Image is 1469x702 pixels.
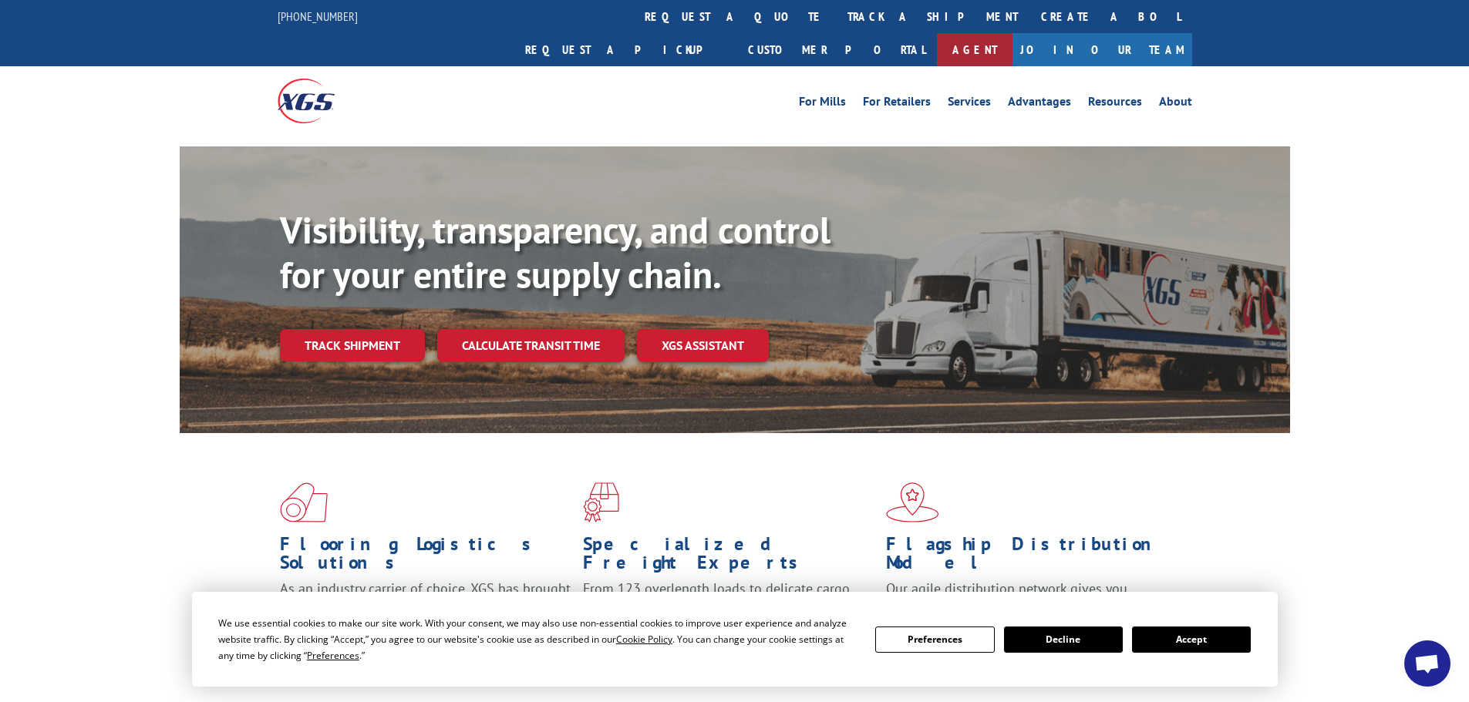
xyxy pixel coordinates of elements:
[886,579,1170,616] span: Our agile distribution network gives you nationwide inventory management on demand.
[875,626,994,653] button: Preferences
[736,33,937,66] a: Customer Portal
[280,535,571,579] h1: Flooring Logistics Solutions
[278,8,358,24] a: [PHONE_NUMBER]
[1088,96,1142,113] a: Resources
[583,535,874,579] h1: Specialized Freight Experts
[1004,626,1123,653] button: Decline
[280,206,831,298] b: Visibility, transparency, and control for your entire supply chain.
[637,329,769,362] a: XGS ASSISTANT
[1008,96,1071,113] a: Advantages
[1012,33,1192,66] a: Join Our Team
[280,579,571,634] span: As an industry carrier of choice, XGS has brought innovation and dedication to flooring logistics...
[218,615,857,663] div: We use essential cookies to make our site work. With your consent, we may also use non-essential ...
[514,33,736,66] a: Request a pickup
[1132,626,1251,653] button: Accept
[886,482,939,522] img: xgs-icon-flagship-distribution-model-red
[192,592,1278,687] div: Cookie Consent Prompt
[583,579,874,648] p: From 123 overlength loads to delicate cargo, our experienced staff knows the best way to move you...
[937,33,1012,66] a: Agent
[1404,640,1450,687] div: Open chat
[583,482,619,522] img: xgs-icon-focused-on-flooring-red
[863,96,931,113] a: For Retailers
[280,482,328,522] img: xgs-icon-total-supply-chain-intelligence-red
[307,649,359,662] span: Preferences
[799,96,846,113] a: For Mills
[886,535,1178,579] h1: Flagship Distribution Model
[1159,96,1192,113] a: About
[280,329,425,361] a: Track shipment
[437,329,625,362] a: Calculate transit time
[616,633,672,646] span: Cookie Policy
[948,96,991,113] a: Services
